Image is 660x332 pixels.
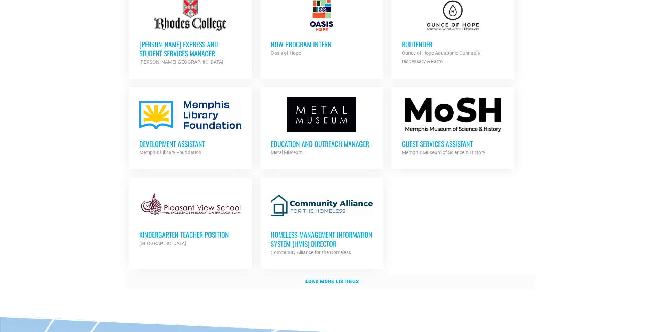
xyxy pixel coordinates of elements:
strong: Memphis Library Foundation [139,150,201,155]
strong: Oasis of Hope [271,50,301,56]
strong: Load more listings [305,279,359,284]
h3: NOW Program Intern [271,40,373,49]
strong: [PERSON_NAME][GEOGRAPHIC_DATA] [139,59,223,65]
h3: [PERSON_NAME] Express and Student Services Manager [139,40,241,58]
strong: Memphis Museum of Science & History [402,150,485,155]
strong: Metal Museum [271,150,303,155]
a: Guest Services Assistant Memphis Museum of Science & History [391,87,515,167]
h3: Kindergarten Teacher Position [139,230,241,239]
a: Load more listings [125,274,535,290]
strong: Community Alliance for the Homeless [271,250,351,255]
a: Education and Outreach Manager Metal Museum [260,87,383,167]
h3: Education and Outreach Manager [271,139,373,148]
h3: Homeless Management Information System (HMIS) Director [271,230,373,248]
a: Kindergarten Teacher Position [GEOGRAPHIC_DATA] [129,178,252,258]
h3: Budtender [402,40,504,49]
h3: Development Assistant [139,139,241,148]
h3: Guest Services Assistant [402,139,504,148]
a: Homeless Management Information System (HMIS) Director Community Alliance for the Homeless [260,178,383,267]
strong: [GEOGRAPHIC_DATA] [139,240,186,246]
a: Development Assistant Memphis Library Foundation [129,87,252,167]
strong: Ounce of Hope Aquaponic Cannabis Dispensary & Farm [402,50,480,64]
